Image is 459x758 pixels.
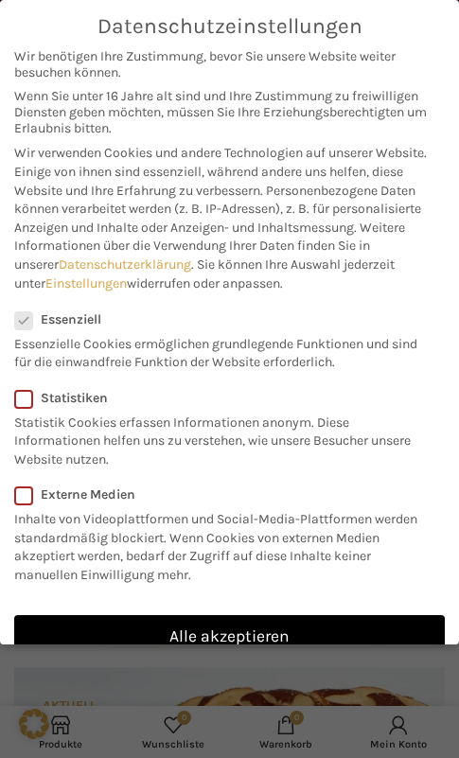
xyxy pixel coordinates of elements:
[14,615,445,659] a: Alle akzeptieren
[14,502,433,584] p: Inhalte von Videoplattformen und Social-Media-Plattformen werden standardmäßig blockiert. Wenn Co...
[14,256,395,291] span: Sie können Ihre Auswahl jederzeit unter widerrufen oder anpassen.
[14,311,420,327] label: Essenziell
[14,390,420,406] label: Statistiken
[14,220,405,273] span: Weitere Informationen über die Verwendung Ihrer Daten finden Sie in unserer .
[14,183,421,236] span: Personenbezogene Daten können verarbeitet werden (z. B. IP-Adressen), z. B. für personalisierte A...
[14,145,427,198] span: Wir verwenden Cookies und andere Technologien auf unserer Website. Einige von ihnen sind essenzie...
[59,256,191,273] a: Datenschutzerklärung
[14,48,445,80] span: Wir benötigen Ihre Zustimmung, bevor Sie unsere Website weiter besuchen können.
[14,486,433,502] label: Externe Medien
[45,275,127,291] a: Einstellungen
[14,327,420,372] p: Essenzielle Cookies ermöglichen grundlegende Funktionen und sind für die einwandfreie Funktion de...
[97,14,362,39] span: Datenschutzeinstellungen
[14,406,420,469] p: Statistik Cookies erfassen Informationen anonym. Diese Informationen helfen uns zu verstehen, wie...
[14,88,445,136] span: Wenn Sie unter 16 Jahre alt sind und Ihre Zustimmung zu freiwilligen Diensten geben möchten, müss...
